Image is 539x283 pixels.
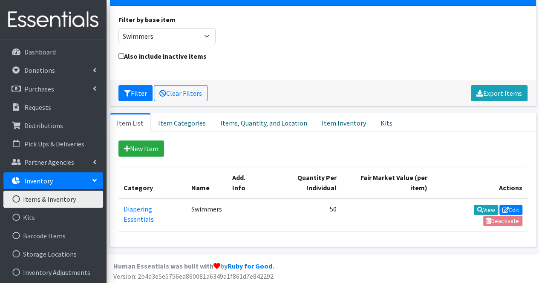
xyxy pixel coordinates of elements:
th: Category [118,167,187,198]
a: Edit [499,205,522,215]
a: Items & Inventory [3,191,103,208]
label: Also include inactive items [118,51,207,61]
th: Name [186,167,227,198]
p: Donations [24,66,55,74]
label: Filter by base item [118,14,176,25]
a: Inventory Adjustments [3,264,103,281]
a: Export Items [471,85,527,101]
a: Item Categories [151,113,213,132]
input: Also include inactive items [118,53,124,59]
a: Partner Agencies [3,154,103,171]
a: Ruby for Good [228,262,272,270]
p: Pick Ups & Deliveries [24,140,84,148]
td: Swimmers [186,198,227,232]
a: Item Inventory [314,113,373,132]
a: Distributions [3,117,103,134]
th: Fair Market Value (per item) [342,167,432,198]
th: Add. Info [227,167,264,198]
p: Distributions [24,121,63,130]
td: 50 [264,198,342,232]
a: Inventory [3,172,103,189]
th: Actions [432,167,527,198]
a: Dashboard [3,43,103,60]
a: Items, Quantity, and Location [213,113,314,132]
th: Quantity Per Individual [264,167,342,198]
p: Inventory [24,177,53,185]
a: Purchases [3,80,103,97]
a: Kits [373,113,400,132]
button: Filter [118,85,153,101]
p: Purchases [24,85,54,93]
a: View [474,205,498,215]
strong: Human Essentials was built with by . [113,262,274,270]
a: Donations [3,62,103,79]
a: Requests [3,99,103,116]
a: Storage Locations [3,246,103,263]
img: HumanEssentials [3,6,103,34]
a: Pick Ups & Deliveries [3,135,103,152]
p: Requests [24,103,51,111]
a: New Item [118,140,164,157]
a: Clear Filters [154,85,208,101]
p: Partner Agencies [24,158,74,166]
p: Dashboard [24,48,56,56]
a: Item List [110,113,151,132]
a: Diapering Essentials [124,205,154,223]
a: Kits [3,209,103,226]
a: Barcode Items [3,227,103,244]
span: Version: 2b4d3e5e5756ea860081a6349a1f861d7e842292 [113,272,274,280]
